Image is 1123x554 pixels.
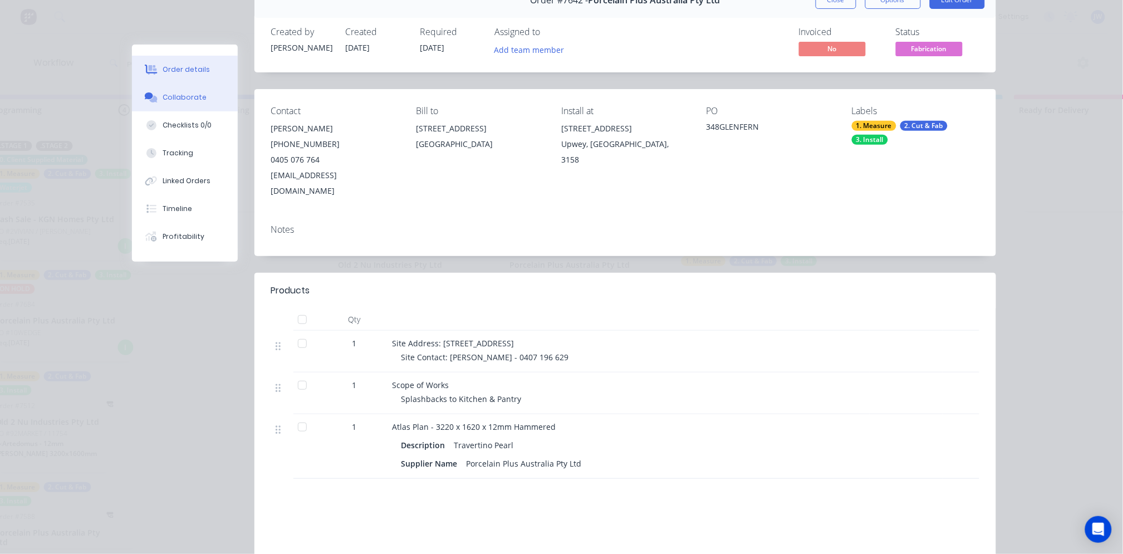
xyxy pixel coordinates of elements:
div: Collaborate [163,92,207,102]
div: Created by [271,27,332,37]
div: Order details [163,65,210,75]
div: [PHONE_NUMBER] [271,136,399,152]
button: Collaborate [132,84,238,111]
button: Add team member [495,42,571,57]
div: Invoiced [799,27,882,37]
div: [PERSON_NAME] [271,121,399,136]
span: Atlas Plan - 3220 x 1620 x 12mm Hammered [393,421,556,432]
span: Fabrication [896,42,963,56]
div: [STREET_ADDRESS] [416,121,543,136]
div: 1. Measure [852,121,896,131]
span: 1 [352,337,357,349]
div: Created [346,27,407,37]
div: [STREET_ADDRESS]Upwey, [GEOGRAPHIC_DATA], 3158 [561,121,689,168]
div: Profitability [163,232,204,242]
span: Site Contact: [PERSON_NAME] - 0407 196 629 [401,352,569,362]
div: 348GLENFERN [707,121,834,136]
button: Fabrication [896,42,963,58]
div: Travertino Pearl [450,437,518,453]
div: [STREET_ADDRESS] [561,121,689,136]
div: 0405 076 764 [271,152,399,168]
div: [STREET_ADDRESS][GEOGRAPHIC_DATA] [416,121,543,156]
div: Supplier Name [401,455,462,472]
button: Timeline [132,195,238,223]
div: Open Intercom Messenger [1085,516,1112,543]
div: Required [420,27,482,37]
div: [PERSON_NAME][PHONE_NUMBER]0405 076 764[EMAIL_ADDRESS][DOMAIN_NAME] [271,121,399,199]
div: Contact [271,106,399,116]
button: Profitability [132,223,238,251]
span: 1 [352,421,357,433]
button: Order details [132,56,238,84]
span: Scope of Works [393,380,449,390]
button: Add team member [488,42,570,57]
button: Checklists 0/0 [132,111,238,139]
span: No [799,42,866,56]
div: Notes [271,224,979,235]
div: PO [707,106,834,116]
div: [PERSON_NAME] [271,42,332,53]
span: Splashbacks to Kitchen & Pantry [401,394,522,404]
div: Install at [561,106,689,116]
div: Tracking [163,148,193,158]
span: [DATE] [420,42,445,53]
div: Bill to [416,106,543,116]
span: [DATE] [346,42,370,53]
div: Porcelain Plus Australia Pty Ltd [462,455,586,472]
span: 1 [352,379,357,391]
div: Qty [321,308,388,331]
div: Labels [852,106,979,116]
button: Linked Orders [132,167,238,195]
div: Assigned to [495,27,606,37]
div: Checklists 0/0 [163,120,212,130]
div: 3. Install [852,135,888,145]
div: Description [401,437,450,453]
div: [GEOGRAPHIC_DATA] [416,136,543,152]
div: [EMAIL_ADDRESS][DOMAIN_NAME] [271,168,399,199]
div: 2. Cut & Fab [900,121,948,131]
button: Tracking [132,139,238,167]
span: Site Address: [STREET_ADDRESS] [393,338,514,349]
div: Products [271,284,310,297]
div: Upwey, [GEOGRAPHIC_DATA], 3158 [561,136,689,168]
div: Linked Orders [163,176,210,186]
div: Timeline [163,204,192,214]
div: Status [896,27,979,37]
